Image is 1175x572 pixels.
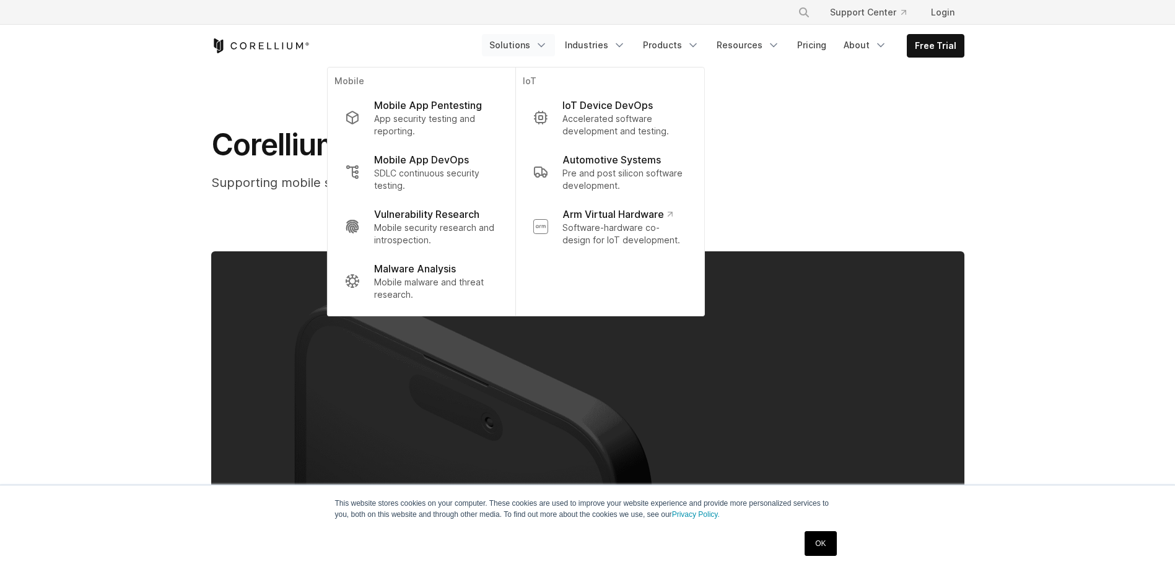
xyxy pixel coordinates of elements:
[783,1,964,24] div: Navigation Menu
[334,75,507,90] p: Mobile
[921,1,964,24] a: Login
[793,1,815,24] button: Search
[334,90,507,145] a: Mobile App Pentesting App security testing and reporting.
[482,34,555,56] a: Solutions
[557,34,633,56] a: Industries
[334,199,507,254] a: Vulnerability Research Mobile security research and introspection.
[374,113,497,137] p: App security testing and reporting.
[562,207,672,222] p: Arm Virtual Hardware
[562,98,653,113] p: IoT Device DevOps
[334,254,507,308] a: Malware Analysis Mobile malware and threat research.
[523,90,696,145] a: IoT Device DevOps Accelerated software development and testing.
[374,98,482,113] p: Mobile App Pentesting
[374,152,469,167] p: Mobile App DevOps
[562,167,686,192] p: Pre and post silicon software development.
[562,152,661,167] p: Automotive Systems
[374,222,497,246] p: Mobile security research and introspection.
[211,126,596,163] span: Corellium support for iOS 17
[636,34,707,56] a: Products
[672,510,720,519] a: Privacy Policy.
[374,207,479,222] p: Vulnerability Research
[790,34,834,56] a: Pricing
[907,35,964,57] a: Free Trial
[523,75,696,90] p: IoT
[374,167,497,192] p: SDLC continuous security testing.
[482,34,964,58] div: Navigation Menu
[211,175,665,190] span: Supporting mobile security testing and research in a world without jailbreaks.
[523,145,696,199] a: Automotive Systems Pre and post silicon software development.
[709,34,787,56] a: Resources
[820,1,916,24] a: Support Center
[374,276,497,301] p: Mobile malware and threat research.
[523,199,696,254] a: Arm Virtual Hardware Software-hardware co-design for IoT development.
[335,498,841,520] p: This website stores cookies on your computer. These cookies are used to improve your website expe...
[805,531,836,556] a: OK
[836,34,894,56] a: About
[562,113,686,137] p: Accelerated software development and testing.
[562,222,686,246] p: Software-hardware co-design for IoT development.
[334,145,507,199] a: Mobile App DevOps SDLC continuous security testing.
[211,38,310,53] a: Corellium Home
[374,261,456,276] p: Malware Analysis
